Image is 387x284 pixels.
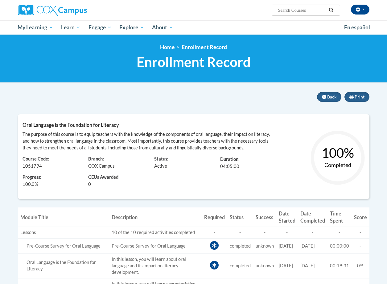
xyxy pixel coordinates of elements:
[202,227,227,239] td: -
[344,24,370,31] span: En español
[23,163,42,169] span: 1051794
[23,182,35,187] span: 100.0
[182,44,227,50] span: Enrollment Record
[330,243,349,248] span: 00:00:00
[279,243,293,248] span: [DATE]
[109,253,202,278] td: In this lesson, you will learn about oral language and its impact on literacy development.
[115,20,148,35] a: Explore
[88,156,104,161] span: Branch:
[317,92,341,102] button: Back
[276,227,298,239] td: -
[300,243,315,248] span: [DATE]
[227,227,253,239] td: -
[109,239,202,254] td: Pre-Course Survey for Oral Language
[148,20,177,35] a: About
[137,54,251,70] span: Enrollment Record
[298,207,327,227] th: Date Completed
[352,207,369,227] th: Score
[277,6,327,14] input: Search Courses
[298,227,327,239] td: -
[256,243,274,248] span: unknown
[227,207,253,227] th: Status
[61,24,80,31] span: Learn
[300,263,315,268] span: [DATE]
[20,243,107,249] div: Pre-Course Survey for Oral Language
[355,94,364,99] span: Print
[119,24,144,31] span: Explore
[23,156,49,161] span: Course Code:
[327,94,336,99] span: Back
[327,207,352,227] th: Time Spent
[276,207,298,227] th: Date Started
[20,229,107,236] div: Lessons
[351,5,369,15] button: Account Settings
[220,164,239,169] span: 04:05:00
[88,163,114,169] span: COX Campus
[344,92,369,102] button: Print
[89,24,112,31] span: Engage
[360,230,361,235] span: -
[230,263,251,268] span: completed
[23,181,38,188] span: %
[154,163,167,169] span: Active
[253,227,276,239] td: -
[357,263,364,268] span: 0%
[57,20,84,35] a: Learn
[23,122,119,128] span: Oral Language is the Foundation for Literacy
[324,161,351,168] text: Completed
[253,207,276,227] th: Success
[327,6,336,14] button: Search
[360,243,361,248] span: -
[88,181,91,188] span: 0
[13,20,374,35] div: Main menu
[18,24,53,31] span: My Learning
[109,207,202,227] th: Description
[340,21,374,34] a: En español
[279,263,293,268] span: [DATE]
[160,44,175,50] a: Home
[220,157,240,162] span: Duration:
[327,227,352,239] td: -
[112,229,199,236] div: 10 of the 10 required activities completed
[230,243,251,248] span: completed
[321,145,354,161] text: 100%
[88,174,145,181] span: CEUs Awarded:
[14,20,57,35] a: My Learning
[256,263,274,268] span: unknown
[18,5,129,16] a: Cox Campus
[18,5,87,16] img: Cox Campus
[18,207,109,227] th: Module Title
[202,207,227,227] th: Required
[154,156,168,161] span: Status:
[84,20,116,35] a: Engage
[23,174,41,180] span: Progress:
[20,259,107,272] div: In this lesson, you will learn about oral language and its impact on literacy development.
[330,263,349,268] span: 00:19:31
[152,24,173,31] span: About
[23,132,270,150] span: The purpose of this course is to equip teachers with the knowledge of the components of oral lang...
